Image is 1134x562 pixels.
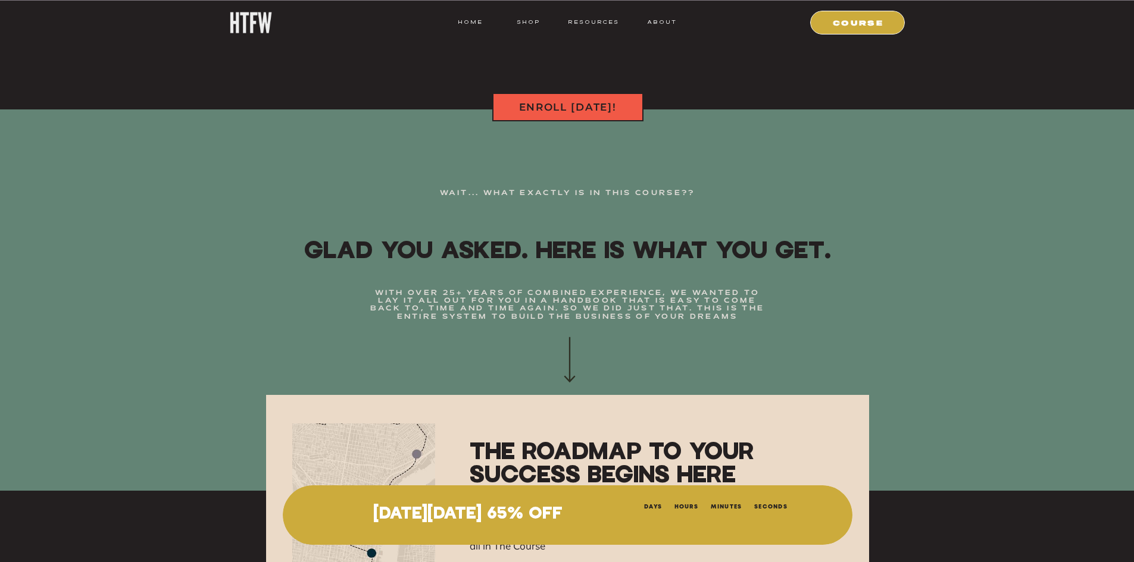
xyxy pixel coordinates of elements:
[458,17,483,27] a: HOME
[818,17,899,27] a: COURSE
[557,3,652,14] p: [PERSON_NAME]
[644,501,662,510] li: Days
[564,17,619,27] a: resources
[505,17,552,27] a: shop
[367,289,769,335] p: With over 25+ years of combined experience, we wanted to lay it all out for you in a handbook tha...
[310,505,626,524] p: [DATE][DATE] 65% OFF
[710,501,742,510] li: Minutes
[646,17,677,27] a: ABOUT
[674,501,698,510] li: Hours
[501,99,635,113] a: ENROLL [DATE]!
[636,4,798,14] p: Roots & Wings Films
[231,189,904,228] h2: Wait... what exactly is in this course??
[754,501,787,510] li: Seconds
[470,439,808,495] h3: The roadmap to your success begins here
[294,237,841,278] h2: Glad you asked. Here is what you get.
